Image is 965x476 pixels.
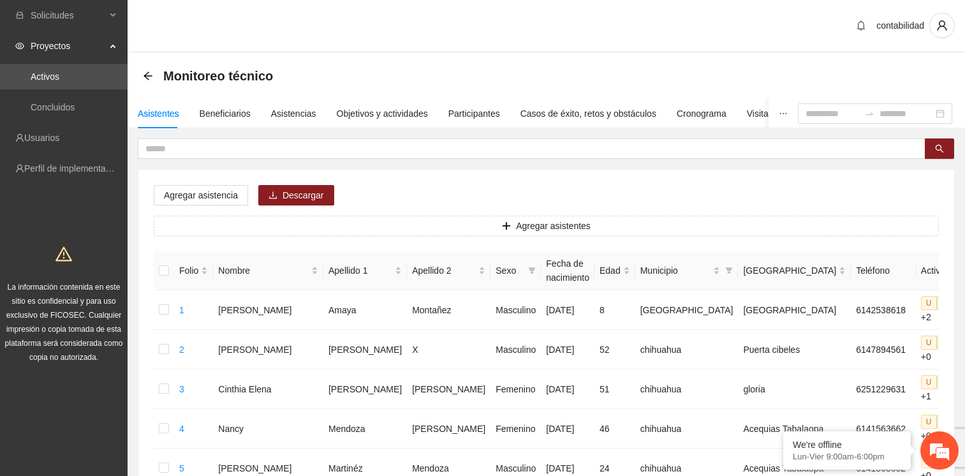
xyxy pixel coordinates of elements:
[490,409,541,449] td: Femenino
[916,330,962,369] td: +0
[323,409,407,449] td: Mendoza
[271,107,316,121] div: Asistencias
[594,290,635,330] td: 8
[526,261,538,280] span: filter
[323,290,407,330] td: Amaya
[916,409,962,449] td: +0
[594,330,635,369] td: 52
[163,66,273,86] span: Monitoreo técnico
[213,251,323,290] th: Nombre
[164,188,238,202] span: Agregar asistencia
[24,133,59,143] a: Usuarios
[328,264,392,278] span: Apellido 1
[283,188,324,202] span: Descargar
[851,369,916,409] td: 6251229631
[496,264,523,278] span: Sexo
[635,330,739,369] td: chihuahua
[179,424,184,434] a: 4
[520,107,656,121] div: Casos de éxito, retos y obstáculos
[407,290,490,330] td: Montañez
[929,13,955,38] button: user
[412,264,476,278] span: Apellido 2
[407,409,490,449] td: [PERSON_NAME]
[490,290,541,330] td: Masculino
[143,71,153,82] div: Back
[743,264,836,278] span: [GEOGRAPHIC_DATA]
[213,330,323,369] td: [PERSON_NAME]
[55,246,72,262] span: warning
[925,138,954,159] button: search
[738,251,851,290] th: Colonia
[528,267,536,274] span: filter
[723,261,735,280] span: filter
[738,330,851,369] td: Puerta cibeles
[635,251,739,290] th: Municipio
[502,221,511,232] span: plus
[779,109,788,118] span: ellipsis
[851,290,916,330] td: 6142538618
[179,345,184,355] a: 2
[323,251,407,290] th: Apellido 1
[31,33,106,59] span: Proyectos
[154,185,248,205] button: Agregar asistencia
[935,144,944,154] span: search
[640,264,711,278] span: Municipio
[594,369,635,409] td: 51
[738,290,851,330] td: [GEOGRAPHIC_DATA]
[516,219,591,233] span: Agregar asistentes
[490,330,541,369] td: Masculino
[337,107,428,121] div: Objetivos y actividades
[448,107,500,121] div: Participantes
[218,264,309,278] span: Nombre
[31,71,59,82] a: Activos
[323,369,407,409] td: [PERSON_NAME]
[24,163,124,174] a: Perfil de implementadora
[213,409,323,449] td: Nancy
[31,3,106,28] span: Solicitudes
[916,251,962,290] th: Actividad
[541,290,594,330] td: [DATE]
[15,41,24,50] span: eye
[31,102,75,112] a: Concluidos
[916,369,962,409] td: +1
[916,290,962,330] td: +2
[747,107,866,121] div: Visita de campo y entregables
[851,409,916,449] td: 6141563662
[851,20,871,31] span: bell
[213,290,323,330] td: [PERSON_NAME]
[179,384,184,394] a: 3
[635,409,739,449] td: chihuahua
[179,305,184,315] a: 1
[600,264,621,278] span: Edad
[407,369,490,409] td: [PERSON_NAME]
[635,369,739,409] td: chihuahua
[594,251,635,290] th: Edad
[5,283,123,362] span: La información contenida en este sitio es confidencial y para uso exclusivo de FICOSEC. Cualquier...
[937,375,952,389] span: P
[769,99,798,128] button: ellipsis
[541,251,594,290] th: Fecha de nacimiento
[323,330,407,369] td: [PERSON_NAME]
[864,108,874,119] span: swap-right
[921,375,937,389] span: U
[15,11,24,20] span: inbox
[594,409,635,449] td: 46
[793,452,901,461] p: Lun-Vier 9:00am-6:00pm
[937,415,952,429] span: P
[541,330,594,369] td: [DATE]
[200,107,251,121] div: Beneficiarios
[793,440,901,450] div: We're offline
[154,216,939,236] button: plusAgregar asistentes
[937,296,952,310] span: P
[541,409,594,449] td: [DATE]
[876,20,924,31] span: contabilidad
[851,251,916,290] th: Teléfono
[937,336,952,350] span: P
[851,330,916,369] td: 6147894561
[864,108,874,119] span: to
[635,290,739,330] td: [GEOGRAPHIC_DATA]
[921,336,937,350] span: U
[258,185,334,205] button: downloadDescargar
[921,415,937,429] span: U
[269,191,277,201] span: download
